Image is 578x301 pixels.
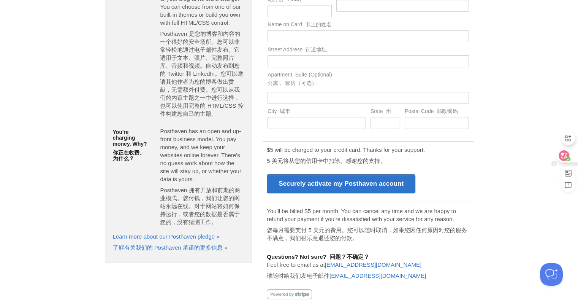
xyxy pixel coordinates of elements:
[113,244,228,251] font: 了解有关我们的 Posthaven 承诺的更多信息 »
[113,129,149,162] h5: You're charging money. Why?
[267,253,369,260] b: Questions? Not sure?
[329,253,369,260] font: 问题？不确定？
[437,108,458,114] font: 邮政编码
[329,272,426,279] a: [EMAIL_ADDRESS][DOMAIN_NAME]
[160,127,244,226] p: Posthaven has an open and up-front business model. You pay money, and we keep your websites onlin...
[405,108,469,116] label: Postal Code
[540,263,563,286] iframe: Help Scout Beacon - Open
[267,207,469,245] p: You'll be billed $5 per month. You can cancel any time and we are happy to refund your payment if...
[325,261,421,268] a: [EMAIL_ADDRESS][DOMAIN_NAME]
[268,22,469,29] label: Name on Card
[268,80,317,86] font: 公寓， 套房（可选）
[113,150,145,161] font: 你正在收费。为什么？
[268,72,469,91] label: Apartment, Suite (Optional)
[267,227,467,241] font: 您每月需要支付 5 美元的费用。您可以随时取消，如果您因任何原因对您的服务不满意，我们很乐意退还您的付款。
[268,108,366,116] label: City
[371,108,400,116] label: State
[306,46,327,53] font: 街道地址
[267,158,386,164] font: 5 美元将从您的信用卡中扣除。感谢您的支持。
[267,146,469,168] p: $5 will be charged to your credit card. Thanks for your support.
[160,30,243,117] font: Posthaven 是您的博客和内容的一个很好的安全场所。您可以非常轻松地通过电子邮件发布。它适用于文本、照片、完整照片库、音频和视频。自动发布到您的 Twitter 和 LinkedIn。您可...
[268,47,469,54] label: Street Address
[280,108,290,114] font: 城市
[267,272,426,279] font: 请随时给我们发电子邮件
[267,253,469,283] p: Feel free to email us at
[113,233,244,252] a: Learn more about our Posthaven pledge »了解有关我们的 Posthaven 承诺的更多信息 »
[267,174,415,193] input: Securely activate my Posthaven account
[305,21,332,27] font: 卡上的姓名
[160,187,240,225] font: Posthaven 拥有开放和前期的商业模式。您付钱，我们让您的网站永远在线。对于网站将如何保持运行，或者您的数据是否属于您的，没有猜测工作。
[386,108,391,114] font: 州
